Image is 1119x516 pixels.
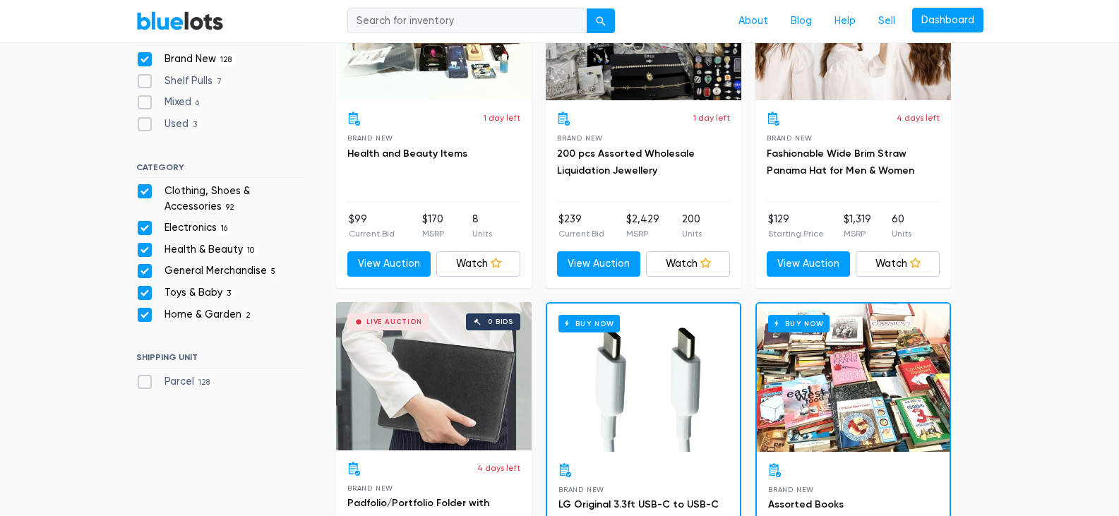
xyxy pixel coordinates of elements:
[243,245,259,256] span: 10
[136,242,259,258] label: Health & Beauty
[856,251,940,277] a: Watch
[682,227,702,240] p: Units
[336,302,532,450] a: Live Auction 0 bids
[488,318,513,325] div: 0 bids
[216,54,237,66] span: 128
[349,212,395,240] li: $99
[217,223,232,234] span: 16
[867,8,906,35] a: Sell
[779,8,823,35] a: Blog
[558,227,604,240] p: Current Bid
[136,52,237,67] label: Brand New
[768,486,814,493] span: Brand New
[422,227,444,240] p: MSRP
[472,227,492,240] p: Units
[768,498,844,510] a: Assorted Books
[191,98,204,109] span: 6
[844,212,871,240] li: $1,319
[693,112,730,124] p: 1 day left
[646,251,730,277] a: Watch
[912,8,983,33] a: Dashboard
[347,484,393,492] span: Brand New
[136,116,202,132] label: Used
[892,212,911,240] li: 60
[222,202,239,213] span: 92
[897,112,940,124] p: 4 days left
[767,134,813,142] span: Brand New
[682,212,702,240] li: 200
[477,462,520,474] p: 4 days left
[347,8,587,34] input: Search for inventory
[347,251,431,277] a: View Auction
[484,112,520,124] p: 1 day left
[558,315,620,332] h6: Buy Now
[194,377,215,388] span: 128
[241,310,256,321] span: 2
[136,220,232,236] label: Electronics
[768,315,830,332] h6: Buy Now
[136,73,227,89] label: Shelf Pulls
[558,486,604,493] span: Brand New
[222,288,236,299] span: 3
[892,227,911,240] p: Units
[626,212,659,240] li: $2,429
[136,307,256,323] label: Home & Garden
[558,212,604,240] li: $239
[768,212,824,240] li: $129
[767,251,851,277] a: View Auction
[557,251,641,277] a: View Auction
[626,227,659,240] p: MSRP
[136,374,215,390] label: Parcel
[347,134,393,142] span: Brand New
[472,212,492,240] li: 8
[136,184,305,214] label: Clothing, Shoes & Accessories
[213,76,227,88] span: 7
[366,318,422,325] div: Live Auction
[136,11,224,31] a: BlueLots
[727,8,779,35] a: About
[557,134,603,142] span: Brand New
[436,251,520,277] a: Watch
[136,263,280,279] label: General Merchandise
[422,212,444,240] li: $170
[136,162,305,178] h6: CATEGORY
[823,8,867,35] a: Help
[767,148,914,176] a: Fashionable Wide Brim Straw Panama Hat for Men & Women
[757,304,950,452] a: Buy Now
[136,95,204,110] label: Mixed
[136,352,305,368] h6: SHIPPING UNIT
[267,267,280,278] span: 5
[347,148,467,160] a: Health and Beauty Items
[189,119,202,131] span: 3
[136,285,236,301] label: Toys & Baby
[547,304,740,452] a: Buy Now
[557,148,695,176] a: 200 pcs Assorted Wholesale Liquidation Jewellery
[349,227,395,240] p: Current Bid
[768,227,824,240] p: Starting Price
[844,227,871,240] p: MSRP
